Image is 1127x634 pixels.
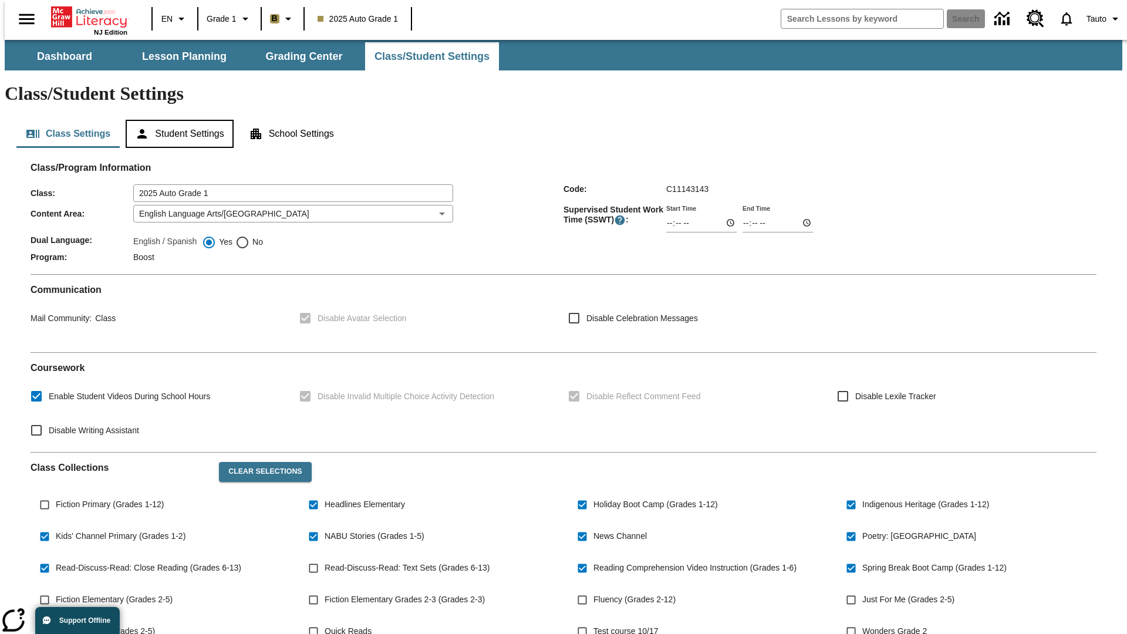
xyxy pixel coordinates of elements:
button: Grade: Grade 1, Select a grade [202,8,257,29]
button: Lesson Planning [126,42,243,70]
button: Student Settings [126,120,233,148]
button: Class/Student Settings [365,42,499,70]
div: English Language Arts/[GEOGRAPHIC_DATA] [133,205,453,222]
button: Dashboard [6,42,123,70]
label: Start Time [666,204,696,213]
span: Indigenous Heritage (Grades 1-12) [862,498,989,511]
span: Program : [31,252,133,262]
button: School Settings [239,120,343,148]
span: Disable Lexile Tracker [855,390,936,403]
span: No [249,236,263,248]
span: Class [92,313,116,323]
button: Support Offline [35,607,120,634]
span: Boost [133,252,154,262]
h2: Communication [31,284,1096,295]
h2: Class Collections [31,462,210,473]
div: Communication [31,284,1096,343]
span: Fiction Elementary (Grades 2-5) [56,593,173,606]
button: Language: EN, Select a language [156,8,194,29]
span: C11143143 [666,184,708,194]
a: Home [51,5,127,29]
span: Fiction Primary (Grades 1-12) [56,498,164,511]
div: Coursework [31,362,1096,443]
span: Tauto [1086,13,1106,25]
span: Support Offline [59,616,110,625]
span: Class : [31,188,133,198]
button: Open side menu [9,2,44,36]
span: NJ Edition [94,29,127,36]
span: Holiday Boot Camp (Grades 1-12) [593,498,718,511]
label: End Time [743,204,770,213]
span: EN [161,13,173,25]
span: Disable Celebration Messages [586,312,698,325]
h2: Class/Program Information [31,162,1096,173]
div: SubNavbar [5,42,500,70]
span: Yes [216,236,232,248]
span: Mail Community : [31,313,92,323]
span: NABU Stories (Grades 1-5) [325,530,424,542]
span: Grade 1 [207,13,237,25]
span: Content Area : [31,209,133,218]
span: Poetry: [GEOGRAPHIC_DATA] [862,530,976,542]
button: Clear Selections [219,462,311,482]
div: Home [51,4,127,36]
span: Code : [563,184,666,194]
input: Class [133,184,453,202]
span: Disable Avatar Selection [318,312,407,325]
span: Just For Me (Grades 2-5) [862,593,954,606]
span: Fiction Elementary Grades 2-3 (Grades 2-3) [325,593,485,606]
label: English / Spanish [133,235,197,249]
span: Reading Comprehension Video Instruction (Grades 1-6) [593,562,797,574]
span: Disable Writing Assistant [49,424,139,437]
a: Resource Center, Will open in new tab [1020,3,1051,35]
button: Class Settings [16,120,120,148]
h2: Course work [31,362,1096,373]
a: Notifications [1051,4,1082,34]
span: Spring Break Boot Camp (Grades 1-12) [862,562,1007,574]
button: Boost Class color is light brown. Change class color [265,8,300,29]
span: Fluency (Grades 2-12) [593,593,676,606]
span: Disable Invalid Multiple Choice Activity Detection [318,390,494,403]
span: Read-Discuss-Read: Close Reading (Grades 6-13) [56,562,241,574]
button: Profile/Settings [1082,8,1127,29]
span: 2025 Auto Grade 1 [318,13,399,25]
div: Class/Student Settings [16,120,1111,148]
span: B [272,11,278,26]
span: Read-Discuss-Read: Text Sets (Grades 6-13) [325,562,490,574]
span: Dual Language : [31,235,133,245]
input: search field [781,9,943,28]
span: Kids' Channel Primary (Grades 1-2) [56,530,185,542]
span: Disable Reflect Comment Feed [586,390,701,403]
div: SubNavbar [5,40,1122,70]
button: Grading Center [245,42,363,70]
button: Supervised Student Work Time is the timeframe when students can take LevelSet and when lessons ar... [614,214,626,226]
div: Class/Program Information [31,174,1096,265]
span: Headlines Elementary [325,498,405,511]
a: Data Center [987,3,1020,35]
span: Supervised Student Work Time (SSWT) : [563,205,666,226]
h1: Class/Student Settings [5,83,1122,104]
span: News Channel [593,530,647,542]
span: Enable Student Videos During School Hours [49,390,210,403]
